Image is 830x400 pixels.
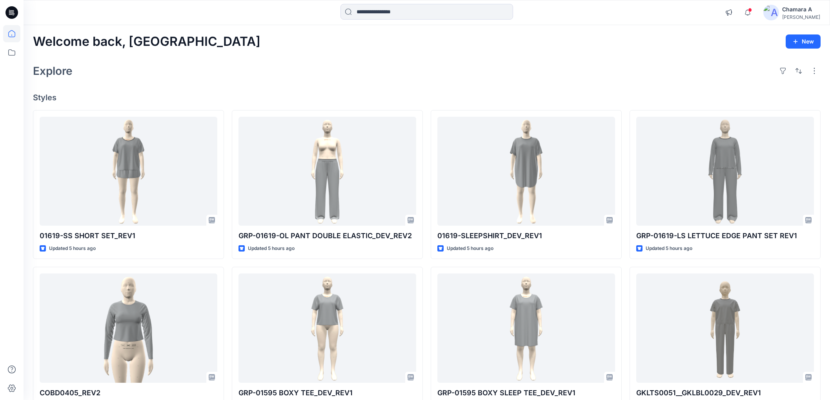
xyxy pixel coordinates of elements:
[763,5,779,20] img: avatar
[782,14,820,20] div: [PERSON_NAME]
[33,93,821,102] h4: Styles
[238,117,416,226] a: GRP-01619-OL PANT DOUBLE ELASTIC_DEV_REV2
[33,65,73,77] h2: Explore
[33,34,260,49] h2: Welcome back, [GEOGRAPHIC_DATA]
[248,244,295,253] p: Updated 5 hours ago
[636,273,814,382] a: GKLTS0051__GKLBL0029_DEV_REV1
[636,387,814,398] p: GKLTS0051__GKLBL0029_DEV_REV1
[782,5,820,14] div: Chamara A
[437,117,615,226] a: 01619-SLEEPSHIRT_DEV_REV1
[786,34,821,49] button: New
[437,387,615,398] p: GRP-01595 BOXY SLEEP TEE_DEV_REV1
[636,117,814,226] a: GRP-01619-LS LETTUCE EDGE PANT SET REV1
[40,117,217,226] a: 01619-SS SHORT SET_REV1
[238,387,416,398] p: GRP-01595 BOXY TEE_DEV_REV1
[646,244,692,253] p: Updated 5 hours ago
[40,273,217,382] a: COBD0405_REV2
[437,273,615,382] a: GRP-01595 BOXY SLEEP TEE_DEV_REV1
[437,230,615,241] p: 01619-SLEEPSHIRT_DEV_REV1
[238,230,416,241] p: GRP-01619-OL PANT DOUBLE ELASTIC_DEV_REV2
[447,244,493,253] p: Updated 5 hours ago
[238,273,416,382] a: GRP-01595 BOXY TEE_DEV_REV1
[636,230,814,241] p: GRP-01619-LS LETTUCE EDGE PANT SET REV1
[40,230,217,241] p: 01619-SS SHORT SET_REV1
[40,387,217,398] p: COBD0405_REV2
[49,244,96,253] p: Updated 5 hours ago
